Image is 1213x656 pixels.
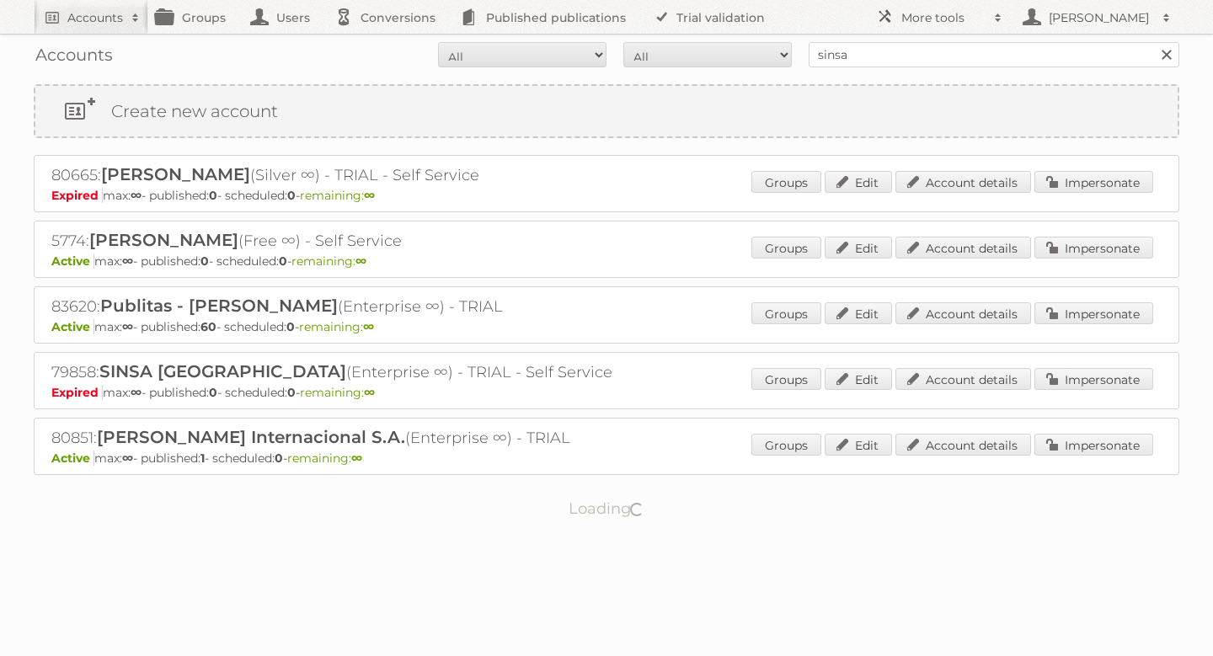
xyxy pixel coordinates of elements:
[51,385,103,400] span: Expired
[200,451,205,466] strong: 1
[299,319,374,334] span: remaining:
[131,188,142,203] strong: ∞
[275,451,283,466] strong: 0
[363,319,374,334] strong: ∞
[51,451,1162,466] p: max: - published: - scheduled: -
[825,171,892,193] a: Edit
[286,319,295,334] strong: 0
[1034,171,1153,193] a: Impersonate
[209,188,217,203] strong: 0
[364,385,375,400] strong: ∞
[51,164,641,186] h2: 80665: (Silver ∞) - TRIAL - Self Service
[279,253,287,269] strong: 0
[97,427,405,447] span: [PERSON_NAME] Internacional S.A.
[751,171,821,193] a: Groups
[100,296,338,316] span: Publitas - [PERSON_NAME]
[122,319,133,334] strong: ∞
[51,319,1162,334] p: max: - published: - scheduled: -
[287,188,296,203] strong: 0
[291,253,366,269] span: remaining:
[122,253,133,269] strong: ∞
[895,434,1031,456] a: Account details
[355,253,366,269] strong: ∞
[99,361,346,381] span: SINSA [GEOGRAPHIC_DATA]
[895,368,1031,390] a: Account details
[516,492,698,525] p: Loading
[1034,302,1153,324] a: Impersonate
[101,164,250,184] span: [PERSON_NAME]
[122,451,133,466] strong: ∞
[200,253,209,269] strong: 0
[300,188,375,203] span: remaining:
[51,253,1162,269] p: max: - published: - scheduled: -
[1034,434,1153,456] a: Impersonate
[51,385,1162,400] p: max: - published: - scheduled: -
[1045,9,1154,26] h2: [PERSON_NAME]
[825,237,892,259] a: Edit
[825,434,892,456] a: Edit
[895,302,1031,324] a: Account details
[51,296,641,317] h2: 83620: (Enterprise ∞) - TRIAL
[287,451,362,466] span: remaining:
[200,319,216,334] strong: 60
[89,230,238,250] span: [PERSON_NAME]
[895,237,1031,259] a: Account details
[751,302,821,324] a: Groups
[364,188,375,203] strong: ∞
[51,361,641,383] h2: 79858: (Enterprise ∞) - TRIAL - Self Service
[51,253,94,269] span: Active
[1034,237,1153,259] a: Impersonate
[825,368,892,390] a: Edit
[287,385,296,400] strong: 0
[51,319,94,334] span: Active
[901,9,986,26] h2: More tools
[300,385,375,400] span: remaining:
[895,171,1031,193] a: Account details
[51,188,103,203] span: Expired
[67,9,123,26] h2: Accounts
[51,188,1162,203] p: max: - published: - scheduled: -
[1034,368,1153,390] a: Impersonate
[751,368,821,390] a: Groups
[751,237,821,259] a: Groups
[825,302,892,324] a: Edit
[51,230,641,252] h2: 5774: (Free ∞) - Self Service
[209,385,217,400] strong: 0
[51,451,94,466] span: Active
[51,427,641,449] h2: 80851: (Enterprise ∞) - TRIAL
[131,385,142,400] strong: ∞
[351,451,362,466] strong: ∞
[35,86,1178,136] a: Create new account
[751,434,821,456] a: Groups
